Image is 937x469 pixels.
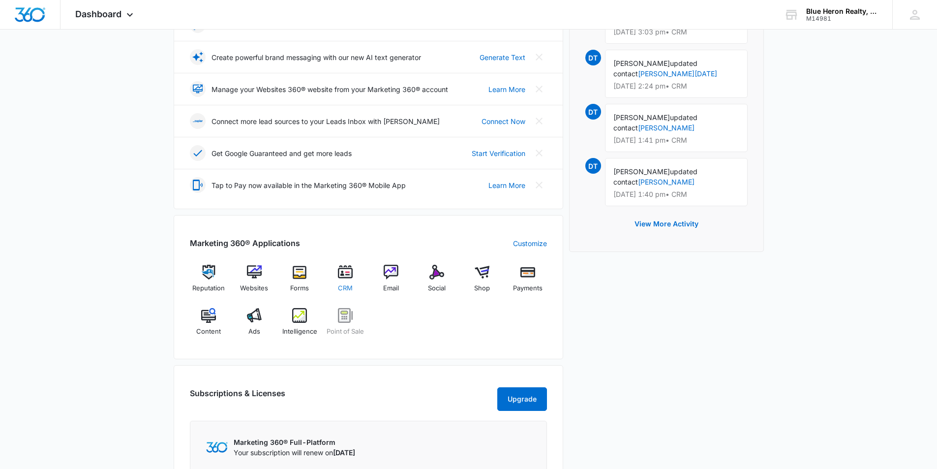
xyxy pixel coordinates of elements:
a: Learn More [488,84,525,94]
span: Websites [240,283,268,293]
span: Point of Sale [327,327,364,337]
a: Generate Text [480,52,525,63]
p: Create powerful brand messaging with our new AI text generator [212,52,421,63]
button: Upgrade [497,387,547,411]
div: account id [806,15,878,22]
a: [PERSON_NAME][DATE] [638,69,717,78]
span: [PERSON_NAME] [613,113,670,122]
div: account name [806,7,878,15]
span: Reputation [192,283,225,293]
span: CRM [338,283,353,293]
span: Shop [474,283,490,293]
a: Ads [235,308,273,344]
a: Customize [513,238,547,249]
a: Intelligence [281,308,319,344]
p: Connect more lead sources to your Leads Inbox with [PERSON_NAME] [212,116,440,126]
a: Point of Sale [327,308,364,344]
span: Content [196,327,221,337]
a: Email [372,265,410,300]
p: Manage your Websites 360® website from your Marketing 360® account [212,84,448,94]
span: Ads [248,327,260,337]
span: Payments [513,283,543,293]
a: Start Verification [472,148,525,158]
p: Get Google Guaranteed and get more leads [212,148,352,158]
button: View More Activity [625,212,708,236]
a: Shop [463,265,501,300]
a: [PERSON_NAME] [638,178,695,186]
span: Dashboard [75,9,121,19]
span: [DATE] [333,448,355,457]
a: Forms [281,265,319,300]
p: [DATE] 2:24 pm • CRM [613,83,739,90]
img: Marketing 360 Logo [206,442,228,452]
button: Close [531,177,547,193]
p: [DATE] 3:03 pm • CRM [613,29,739,35]
h2: Marketing 360® Applications [190,237,300,249]
p: Marketing 360® Full-Platform [234,437,355,447]
a: Social [418,265,455,300]
a: Connect Now [482,116,525,126]
p: Your subscription will renew on [234,447,355,458]
a: Payments [509,265,547,300]
span: Social [428,283,446,293]
button: Close [531,81,547,97]
p: [DATE] 1:41 pm • CRM [613,137,739,144]
h2: Subscriptions & Licenses [190,387,285,407]
button: Close [531,145,547,161]
p: [DATE] 1:40 pm • CRM [613,191,739,198]
a: Content [190,308,228,344]
a: [PERSON_NAME] [638,124,695,132]
a: Websites [235,265,273,300]
span: Forms [290,283,309,293]
a: Reputation [190,265,228,300]
a: CRM [327,265,364,300]
span: DT [585,158,601,174]
a: Learn More [488,180,525,190]
span: Email [383,283,399,293]
span: DT [585,104,601,120]
span: Intelligence [282,327,317,337]
button: Close [531,49,547,65]
span: DT [585,50,601,65]
span: [PERSON_NAME] [613,167,670,176]
button: Close [531,113,547,129]
span: [PERSON_NAME] [613,59,670,67]
p: Tap to Pay now available in the Marketing 360® Mobile App [212,180,406,190]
